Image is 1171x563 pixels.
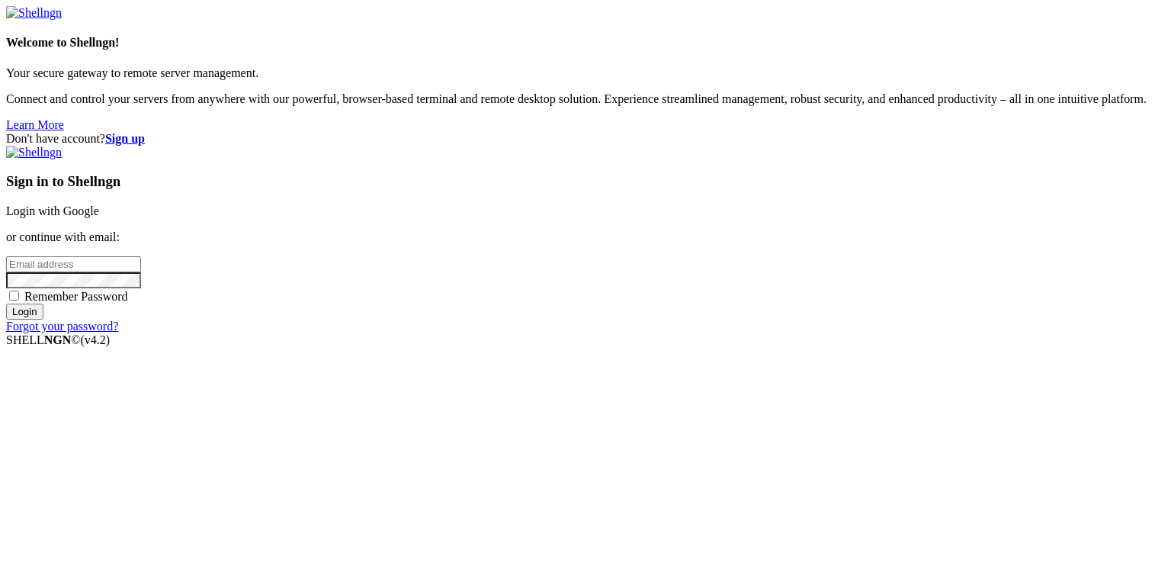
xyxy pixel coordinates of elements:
span: SHELL © [6,333,110,346]
a: Login with Google [6,204,99,217]
a: Learn More [6,118,64,131]
span: 4.2.0 [81,333,111,346]
img: Shellngn [6,6,62,20]
h3: Sign in to Shellngn [6,173,1165,190]
input: Remember Password [9,291,19,301]
input: Email address [6,256,141,272]
b: NGN [44,333,72,346]
input: Login [6,304,43,320]
img: Shellngn [6,146,62,159]
a: Forgot your password? [6,320,118,333]
p: or continue with email: [6,230,1165,244]
p: Connect and control your servers from anywhere with our powerful, browser-based terminal and remo... [6,92,1165,106]
h4: Welcome to Shellngn! [6,36,1165,50]
p: Your secure gateway to remote server management. [6,66,1165,80]
a: Sign up [105,132,145,145]
div: Don't have account? [6,132,1165,146]
span: Remember Password [24,290,128,303]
